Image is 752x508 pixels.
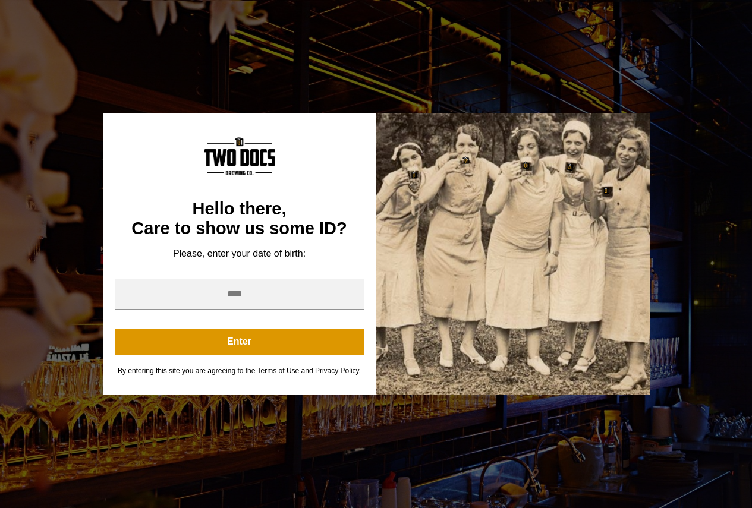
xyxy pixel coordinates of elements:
input: year [115,279,364,310]
div: Hello there, Care to show us some ID? [115,199,364,239]
button: Enter [115,329,364,355]
div: Please, enter your date of birth: [115,248,364,260]
div: By entering this site you are agreeing to the Terms of Use and Privacy Policy. [115,367,364,376]
img: Content Logo [204,137,275,175]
